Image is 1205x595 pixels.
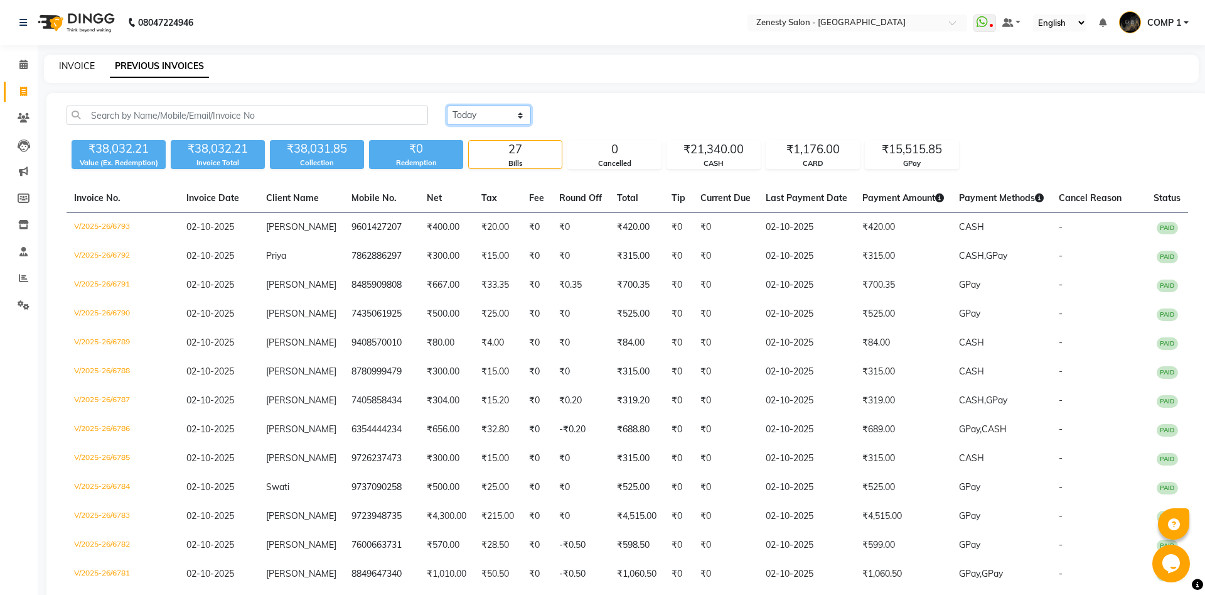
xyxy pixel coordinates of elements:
td: ₹0 [522,531,552,560]
div: CARD [766,158,859,169]
span: [PERSON_NAME] [266,452,336,464]
span: Payment Methods [959,192,1044,204]
td: ₹4,300.00 [419,502,474,531]
span: Payment Amount [862,192,944,204]
td: ₹1,060.50 [609,560,664,589]
td: ₹0 [522,242,552,271]
span: Last Payment Date [766,192,847,204]
div: 0 [568,141,661,158]
span: 02-10-2025 [186,423,234,435]
div: ₹1,176.00 [766,141,859,158]
td: ₹15.00 [474,358,522,386]
td: ₹0 [664,444,693,473]
td: V/2025-26/6789 [67,329,179,358]
td: 02-10-2025 [758,444,855,473]
span: CASH [959,452,984,464]
td: ₹0 [693,502,758,531]
b: 08047224946 [138,5,193,40]
td: ₹0 [693,271,758,300]
td: ₹525.00 [609,473,664,502]
td: 8485909808 [344,271,419,300]
td: 02-10-2025 [758,386,855,415]
td: 8849647340 [344,560,419,589]
span: 02-10-2025 [186,539,234,550]
td: ₹319.00 [855,386,951,415]
td: ₹525.00 [855,300,951,329]
td: ₹0 [522,560,552,589]
div: ₹38,031.85 [270,140,364,158]
td: 9601427207 [344,213,419,243]
td: ₹315.00 [855,444,951,473]
span: [PERSON_NAME] [266,539,336,550]
td: ₹0 [522,300,552,329]
td: ₹15.00 [474,444,522,473]
td: ₹570.00 [419,531,474,560]
td: ₹0 [693,531,758,560]
div: Value (Ex. Redemption) [72,158,166,168]
td: ₹0 [664,473,693,502]
td: ₹315.00 [855,358,951,386]
td: 02-10-2025 [758,329,855,358]
td: ₹420.00 [855,213,951,243]
span: GPay [959,308,980,319]
span: Status [1154,192,1181,204]
td: ₹0 [552,300,609,329]
td: -₹0.50 [552,560,609,589]
td: 02-10-2025 [758,531,855,560]
td: ₹319.20 [609,386,664,415]
span: - [1059,221,1063,232]
td: ₹50.50 [474,560,522,589]
span: PAID [1157,540,1178,552]
td: ₹500.00 [419,300,474,329]
a: PREVIOUS INVOICES [110,55,209,78]
td: ₹32.80 [474,415,522,444]
td: ₹0 [664,358,693,386]
span: Invoice No. [74,192,120,204]
img: logo [32,5,118,40]
td: ₹0 [522,415,552,444]
span: [PERSON_NAME] [266,510,336,521]
td: ₹0 [522,502,552,531]
td: 9408570010 [344,329,419,358]
span: - [1059,452,1063,464]
td: ₹525.00 [609,300,664,329]
div: ₹38,032.21 [171,140,265,158]
td: ₹4,515.00 [609,502,664,531]
td: ₹0 [664,502,693,531]
td: 02-10-2025 [758,271,855,300]
span: - [1059,279,1063,290]
div: GPay [865,158,958,169]
td: 9737090258 [344,473,419,502]
td: ₹300.00 [419,358,474,386]
td: ₹0 [522,444,552,473]
td: V/2025-26/6786 [67,415,179,444]
td: ₹700.35 [855,271,951,300]
td: ₹0 [664,531,693,560]
td: ₹0 [552,358,609,386]
td: ₹20.00 [474,213,522,243]
td: ₹0 [664,213,693,243]
td: V/2025-26/6782 [67,531,179,560]
td: 7435061925 [344,300,419,329]
span: [PERSON_NAME] [266,423,336,435]
td: ₹0 [664,271,693,300]
span: - [1059,395,1063,406]
span: PAID [1157,337,1178,350]
td: ₹598.50 [609,531,664,560]
span: 02-10-2025 [186,568,234,579]
td: ₹0 [664,560,693,589]
span: 02-10-2025 [186,250,234,261]
td: ₹0 [552,329,609,358]
td: ₹315.00 [609,444,664,473]
div: ₹21,340.00 [667,141,760,158]
td: ₹500.00 [419,473,474,502]
td: V/2025-26/6783 [67,502,179,531]
span: [PERSON_NAME] [266,221,336,232]
td: ₹4,515.00 [855,502,951,531]
td: 02-10-2025 [758,502,855,531]
td: ₹0.35 [552,271,609,300]
div: ₹15,515.85 [865,141,958,158]
td: ₹0 [664,386,693,415]
td: -₹0.50 [552,531,609,560]
td: ₹0 [552,242,609,271]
